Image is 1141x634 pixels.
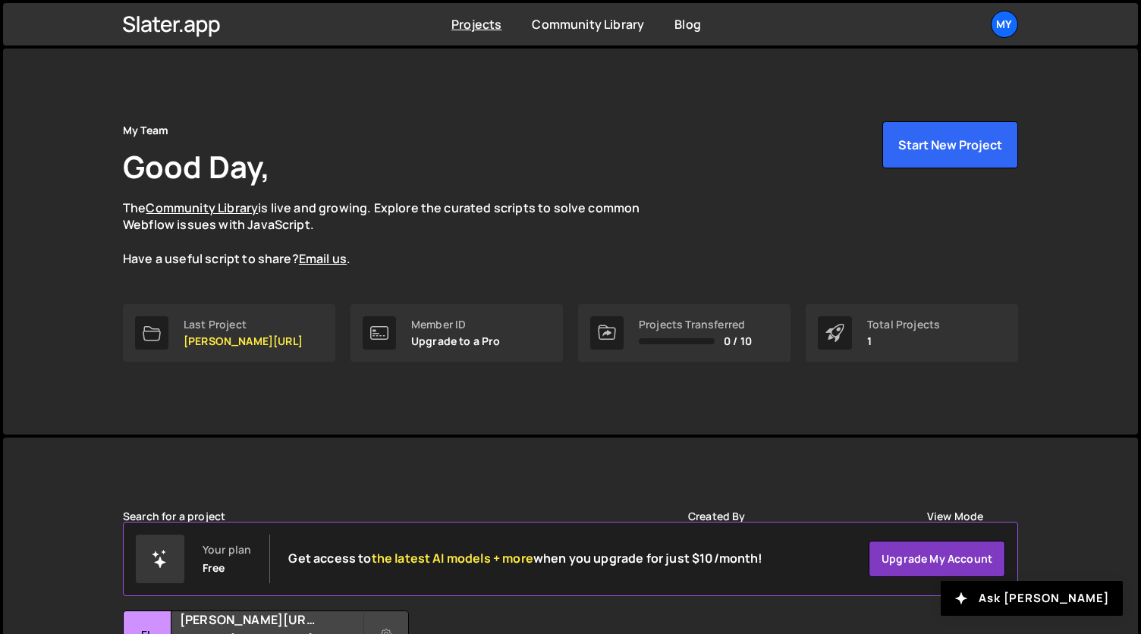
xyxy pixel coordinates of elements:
[451,16,501,33] a: Projects
[867,335,940,347] p: 1
[123,510,225,523] label: Search for a project
[867,319,940,331] div: Total Projects
[146,199,258,216] a: Community Library
[123,199,669,268] p: The is live and growing. Explore the curated scripts to solve common Webflow issues with JavaScri...
[724,335,752,347] span: 0 / 10
[411,335,501,347] p: Upgrade to a Pro
[991,11,1018,38] a: My
[184,335,303,347] p: [PERSON_NAME][URL]
[203,544,251,556] div: Your plan
[180,611,363,628] h2: [PERSON_NAME][URL]
[927,510,983,523] label: View Mode
[674,16,701,33] a: Blog
[288,551,762,566] h2: Get access to when you upgrade for just $10/month!
[372,550,533,567] span: the latest AI models + more
[532,16,644,33] a: Community Library
[639,319,752,331] div: Projects Transferred
[299,250,347,267] a: Email us
[123,146,270,187] h1: Good Day,
[882,121,1018,168] button: Start New Project
[411,319,501,331] div: Member ID
[123,121,168,140] div: My Team
[941,581,1123,616] button: Ask [PERSON_NAME]
[688,510,746,523] label: Created By
[203,562,225,574] div: Free
[184,319,303,331] div: Last Project
[123,304,335,362] a: Last Project [PERSON_NAME][URL]
[869,541,1005,577] a: Upgrade my account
